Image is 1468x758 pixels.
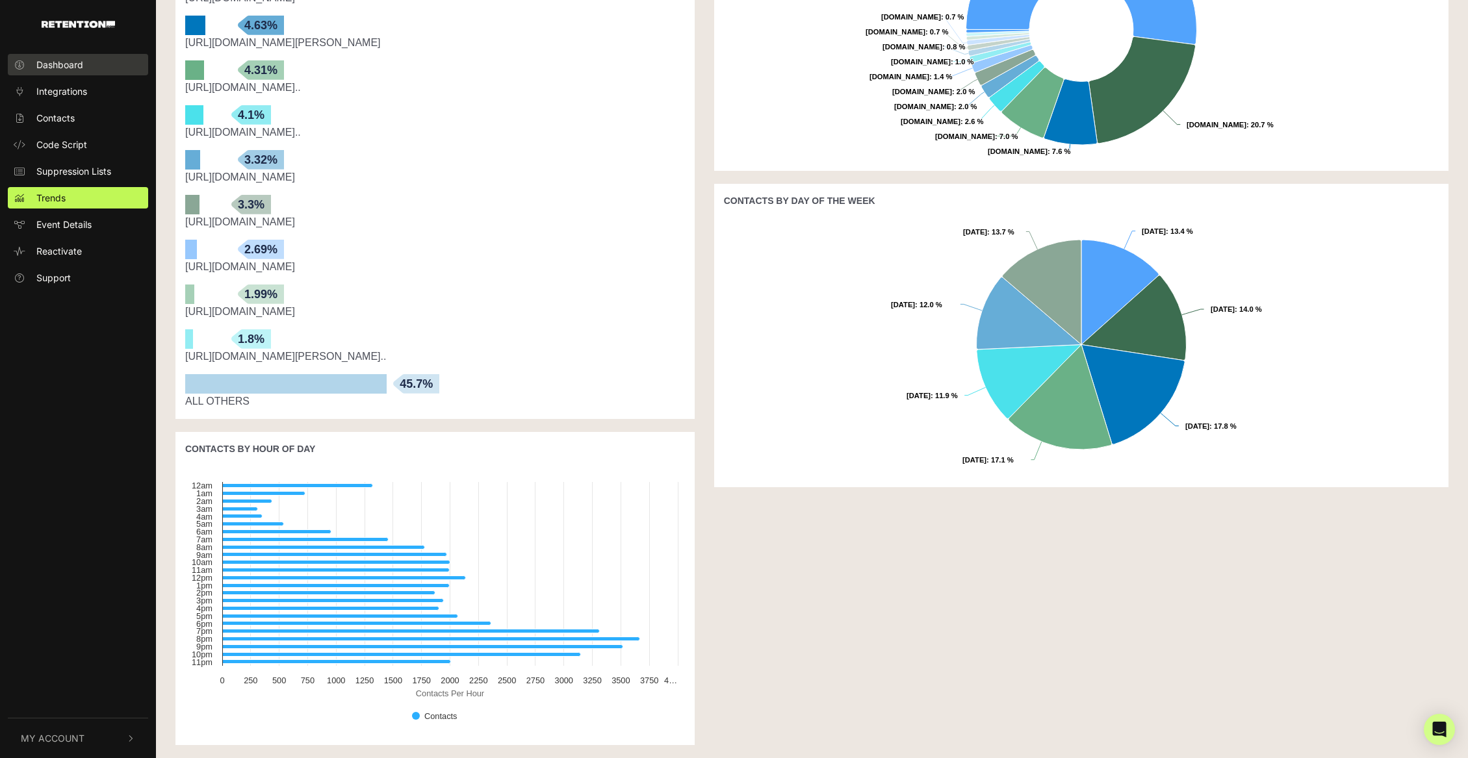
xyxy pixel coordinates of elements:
span: 1.99% [238,284,284,304]
text: 9pm [196,642,212,651]
tspan: [DATE] [1142,227,1166,235]
text: 5pm [196,611,212,621]
text: : 7.0 % [935,133,1018,140]
div: https://bruntworkwear.com/pages/store-locator [185,304,685,320]
text: 3500 [612,676,630,685]
span: Integrations [36,84,87,98]
tspan: [DOMAIN_NAME] [891,58,951,66]
text: : 17.8 % [1185,422,1237,430]
text: 4am [196,512,212,522]
a: [URL][DOMAIN_NAME] [185,261,295,272]
span: My Account [21,731,84,745]
div: ALL OTHERS [185,394,685,409]
text: 1500 [384,676,402,685]
span: Contacts [36,111,75,125]
text: 2750 [526,676,545,685]
text: 2500 [498,676,516,685]
text: 250 [244,676,257,685]
text: 11am [192,565,212,575]
text: 11pm [192,657,212,667]
text: : 0.8 % [882,43,965,51]
span: 3.3% [231,195,271,214]
text: 1am [196,488,212,498]
tspan: [DATE] [1211,305,1235,313]
text: : 2.0 % [892,88,975,95]
text: : 14.0 % [1211,305,1262,313]
text: 4… [664,676,677,685]
text: : 2.0 % [894,103,977,110]
tspan: [DATE] [907,392,931,399]
tspan: [DOMAIN_NAME] [881,13,941,21]
a: Integrations [8,81,148,102]
span: 4.31% [238,60,284,80]
div: https://bruntworkwear.com/collections/apparel [185,170,685,185]
text: : 2.6 % [901,118,983,125]
a: [URL][DOMAIN_NAME][PERSON_NAME].. [185,351,386,362]
text: 6pm [196,619,212,629]
text: : 20.7 % [1187,121,1274,129]
text: 12pm [192,573,212,583]
div: https://bruntworkwear.com/products/the-marin-waterproof-soft-toe [185,80,685,95]
text: 500 [272,676,286,685]
text: : 13.4 % [1142,227,1193,235]
span: Code Script [36,138,87,151]
a: [URL][DOMAIN_NAME] [185,306,295,317]
tspan: [DATE] [963,228,987,236]
text: 5am [196,519,212,529]
a: Reactivate [8,240,148,262]
text: 12am [192,481,212,490]
img: Retention.com [42,21,115,28]
text: 1750 [412,676,430,685]
tspan: [DATE] [1185,422,1209,430]
text: 3250 [583,676,601,685]
text: 3am [196,504,212,514]
text: 2000 [441,676,459,685]
span: Suppression Lists [36,164,111,178]
a: Trends [8,187,148,208]
text: 3750 [640,676,658,685]
strong: CONTACTS BY HOUR OF DAY [185,444,315,454]
div: https://bruntworkwear.com/products/the-marin-waterproof-comp-toe [185,125,685,140]
a: Dashboard [8,54,148,75]
text: 10pm [192,650,212,659]
tspan: [DOMAIN_NAME] [892,88,952,95]
a: Contacts [8,107,148,129]
text: 0 [220,676,224,685]
span: 3.32% [238,150,284,170]
tspan: [DOMAIN_NAME] [988,147,1048,155]
span: Trends [36,191,66,205]
text: : 0.7 % [881,13,964,21]
tspan: [DOMAIN_NAME] [869,73,929,81]
a: [URL][DOMAIN_NAME].. [185,127,301,138]
text: 2am [196,496,212,506]
text: 7pm [196,626,212,636]
tspan: [DOMAIN_NAME] [935,133,995,140]
span: Reactivate [36,244,82,258]
div: Open Intercom Messenger [1424,714,1455,745]
text: 9am [196,550,212,560]
text: 3pm [196,596,212,605]
tspan: [DATE] [891,301,915,309]
span: 2.69% [238,240,284,259]
tspan: [DOMAIN_NAME] [1187,121,1246,129]
text: 1000 [327,676,345,685]
div: https://bruntworkwear.com/collections/pants-shorts [185,214,685,230]
strong: CONTACTS BY DAY OF THE WEEK [724,196,875,206]
tspan: [DOMAIN_NAME] [894,103,954,110]
text: Contacts [424,711,457,721]
text: 2pm [196,588,212,598]
span: Dashboard [36,58,83,71]
text: : 13.7 % [963,228,1014,236]
span: 1.8% [231,329,271,349]
text: : 1.0 % [891,58,973,66]
text: 8am [196,542,212,552]
text: 3000 [555,676,573,685]
text: 1pm [196,581,212,590]
tspan: [DOMAIN_NAME] [866,28,925,36]
tspan: [DOMAIN_NAME] [882,43,942,51]
text: : 12.0 % [891,301,942,309]
a: [URL][DOMAIN_NAME] [185,216,295,227]
text: : 7.6 % [988,147,1070,155]
tspan: [DATE] [962,456,986,464]
text: Contacts Per Hour [416,689,485,698]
